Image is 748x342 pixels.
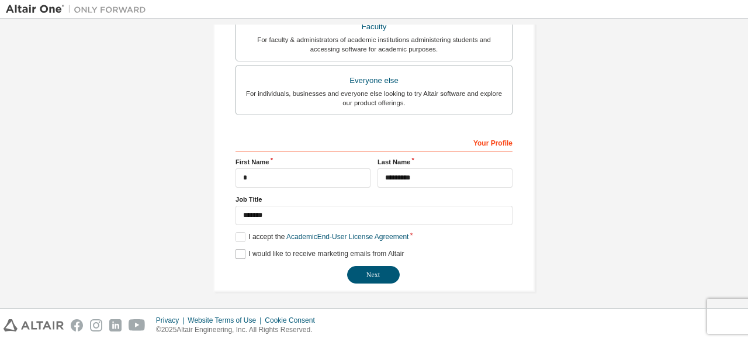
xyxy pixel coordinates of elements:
[347,266,400,284] button: Next
[243,72,505,89] div: Everyone else
[236,133,512,151] div: Your Profile
[71,319,83,331] img: facebook.svg
[188,316,265,325] div: Website Terms of Use
[6,4,152,15] img: Altair One
[236,232,408,242] label: I accept the
[109,319,122,331] img: linkedin.svg
[236,195,512,204] label: Job Title
[243,35,505,54] div: For faculty & administrators of academic institutions administering students and accessing softwa...
[236,249,404,259] label: I would like to receive marketing emails from Altair
[243,19,505,35] div: Faculty
[243,89,505,108] div: For individuals, businesses and everyone else looking to try Altair software and explore our prod...
[129,319,146,331] img: youtube.svg
[156,316,188,325] div: Privacy
[265,316,321,325] div: Cookie Consent
[378,157,512,167] label: Last Name
[286,233,408,241] a: Academic End-User License Agreement
[156,325,322,335] p: © 2025 Altair Engineering, Inc. All Rights Reserved.
[90,319,102,331] img: instagram.svg
[236,157,370,167] label: First Name
[4,319,64,331] img: altair_logo.svg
